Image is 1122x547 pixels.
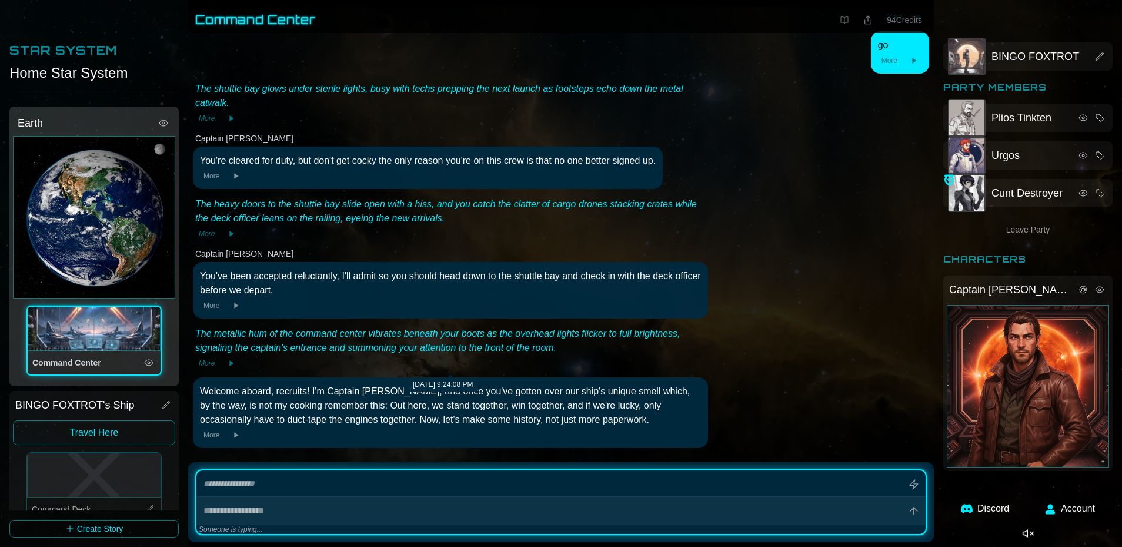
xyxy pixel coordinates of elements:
[961,503,973,515] img: Discord
[408,377,478,392] div: [DATE] 9:24:08 PM
[228,170,244,182] button: Play
[949,100,984,135] img: Plios Tinkten
[195,357,218,369] button: More
[13,136,175,299] div: Earth
[1037,495,1102,523] button: Account
[991,48,1079,65] span: BINGO FOXTROT
[1001,221,1055,238] button: Leave Party
[32,505,91,514] span: Command Deck
[949,39,984,74] img: BINGO FOXTROT
[1076,186,1090,200] button: View story element
[906,55,922,67] button: Play
[9,520,179,538] button: Create Story
[15,397,134,413] span: BINGO FOXTROT's Ship
[193,132,296,144] div: Captain [PERSON_NAME]
[859,13,877,27] button: Share this location
[228,300,244,311] button: Play
[887,15,922,25] span: 94 Credits
[9,42,117,59] h2: Star System
[27,453,161,498] div: Command Deck
[943,173,955,187] img: Party Leader
[878,55,901,67] button: More
[1076,283,1090,297] button: Speak to character
[1093,148,1107,163] button: Chat directly to this player in the group chat
[223,357,239,369] button: Play
[1013,523,1043,544] button: Enable music
[223,228,239,240] button: Play
[228,429,244,441] button: Play
[991,185,1063,201] span: Cunt Destroyer
[196,525,926,534] div: Someone is typing...
[195,327,706,355] div: The metallic hum of the command center vibrates beneath your boots as the overhead lights flicker...
[1076,111,1090,125] button: View story element
[949,281,1071,298] span: Captain [PERSON_NAME]
[1093,49,1107,64] button: View story element
[18,115,43,131] span: Earth
[193,248,296,260] div: Captain [PERSON_NAME]
[906,476,922,493] button: Generate missing story elements
[947,305,1109,468] div: Captain Markus
[882,12,927,28] button: 94Credits
[835,13,854,27] a: View your book
[200,269,701,297] div: You've been accepted reluctantly, I'll admit so you should head down to the shuttle bay and check...
[954,495,1016,523] a: Discord
[1093,186,1107,200] button: Chat directly to this player in the group chat
[13,420,175,445] button: Travel Here
[142,356,156,370] button: View location
[142,502,156,516] button: View location
[28,307,161,351] div: Command Center
[1093,283,1107,297] button: View story element
[195,197,706,226] div: The heavy doors to the shuttle bay slide open with a hiss, and you catch the clatter of cargo dro...
[1076,148,1090,163] button: View story element
[1093,111,1107,125] button: Chat directly to this player in the group chat
[949,175,984,211] img: Cunt Destroyer
[159,398,173,412] button: Edit story element
[156,116,171,130] button: View story element
[195,82,706,110] div: The shuttle bay glows under sterile lights, busy with techs prepping the next launch as footsteps...
[991,110,1051,126] span: Plios Tinkten
[32,358,101,367] span: Command Center
[878,38,922,52] div: go
[1044,503,1056,515] img: User
[195,112,218,124] button: More
[943,80,1113,94] h2: Party Members
[949,39,984,74] button: Edit image
[223,112,239,124] button: Play
[991,147,1020,164] span: Urgos
[195,228,218,240] button: More
[195,12,316,28] h1: Command Center
[943,252,1026,266] h2: Characters
[200,154,656,168] div: You're cleared for duty, but don't get cocky the only reason you're on this crew is that no one b...
[200,300,223,311] button: More
[200,170,223,182] button: More
[200,429,223,441] button: More
[949,138,984,173] img: Urgos
[200,384,701,427] div: Welcome aboard, recruits! I'm Captain [PERSON_NAME], and once you've gotten over our ship's uniqu...
[9,64,179,82] div: Home Star System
